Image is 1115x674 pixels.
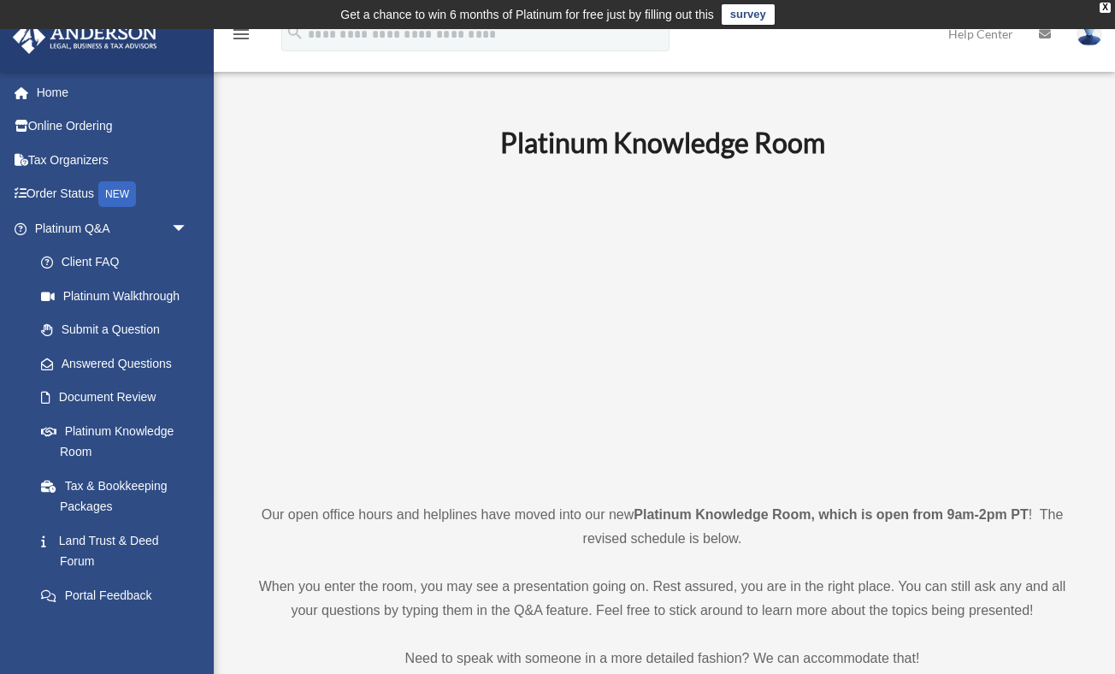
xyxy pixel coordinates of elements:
a: Portal Feedback [24,578,214,612]
a: Home [12,75,214,109]
a: Document Review [24,381,214,415]
a: Digital Productsarrow_drop_down [12,612,214,647]
p: When you enter the room, you may see a presentation going on. Rest assured, you are in the right ... [244,575,1081,623]
a: Platinum Q&Aarrow_drop_down [12,211,214,245]
span: arrow_drop_down [171,211,205,246]
a: Tax & Bookkeeping Packages [24,469,214,523]
a: survey [722,4,775,25]
img: Anderson Advisors Platinum Portal [8,21,162,54]
a: menu [231,30,251,44]
a: Land Trust & Deed Forum [24,523,214,578]
iframe: 231110_Toby_KnowledgeRoom [406,182,919,471]
a: Order StatusNEW [12,177,214,212]
i: menu [231,24,251,44]
div: close [1100,3,1111,13]
img: User Pic [1077,21,1102,46]
div: Get a chance to win 6 months of Platinum for free just by filling out this [340,4,714,25]
b: Platinum Knowledge Room [500,126,825,159]
a: Submit a Question [24,313,214,347]
p: Need to speak with someone in a more detailed fashion? We can accommodate that! [244,647,1081,671]
span: arrow_drop_down [171,612,205,647]
a: Platinum Knowledge Room [24,414,205,469]
p: Our open office hours and helplines have moved into our new ! The revised schedule is below. [244,503,1081,551]
div: NEW [98,181,136,207]
i: search [286,23,304,42]
a: Client FAQ [24,245,214,280]
a: Tax Organizers [12,143,214,177]
a: Answered Questions [24,346,214,381]
strong: Platinum Knowledge Room, which is open from 9am-2pm PT [634,507,1028,522]
a: Online Ordering [12,109,214,144]
a: Platinum Walkthrough [24,279,214,313]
